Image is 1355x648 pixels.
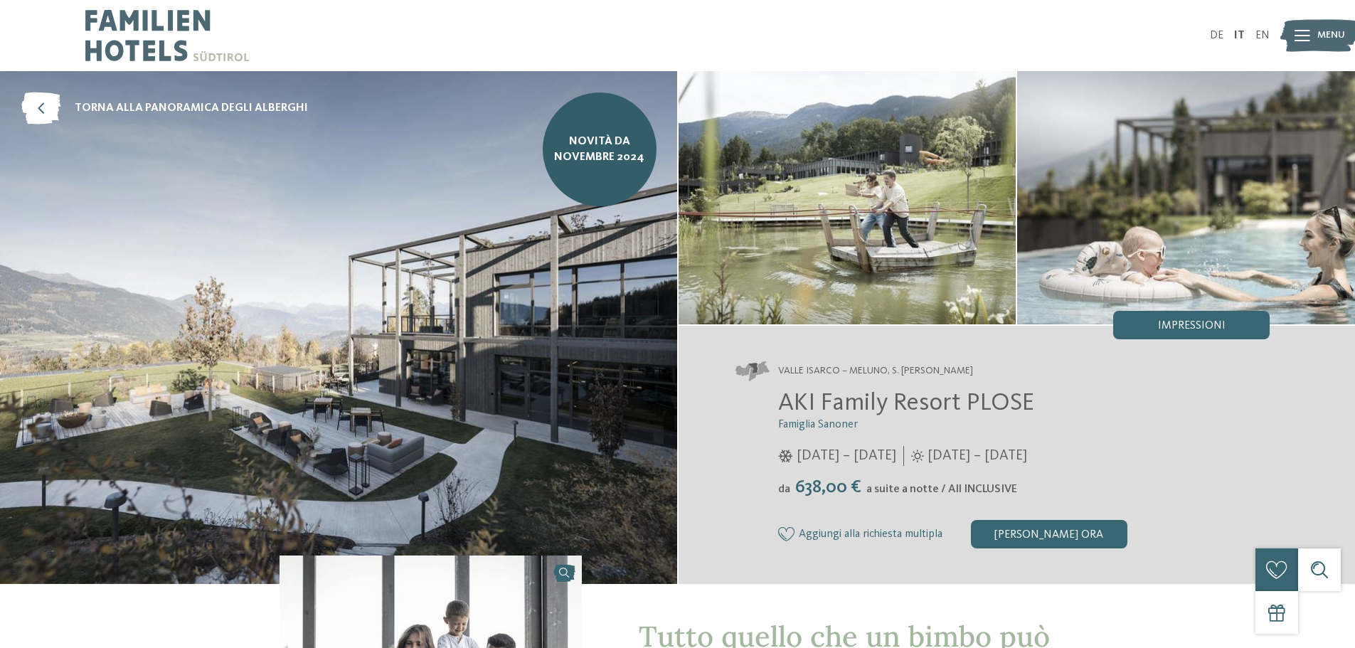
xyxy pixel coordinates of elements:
[1210,30,1223,41] a: DE
[778,364,973,378] span: Valle Isarco – Meluno, S. [PERSON_NAME]
[778,419,858,430] span: Famiglia Sanoner
[799,529,942,541] span: Aggiungi alla richiesta multipla
[1234,30,1245,41] a: IT
[553,134,646,166] span: NOVITÀ da novembre 2024
[1017,71,1355,324] img: AKI: tutto quello che un bimbo può desiderare
[75,100,308,116] span: torna alla panoramica degli alberghi
[778,450,793,462] i: Orari d'apertura inverno
[911,450,924,462] i: Orari d'apertura estate
[792,478,865,496] span: 638,00 €
[1158,320,1226,331] span: Impressioni
[928,446,1027,466] span: [DATE] – [DATE]
[971,520,1127,548] div: [PERSON_NAME] ora
[866,484,1017,495] span: a suite a notte / All INCLUSIVE
[1317,28,1345,43] span: Menu
[1255,30,1270,41] a: EN
[778,484,790,495] span: da
[778,391,1034,415] span: AKI Family Resort PLOSE
[21,92,308,124] a: torna alla panoramica degli alberghi
[679,71,1016,324] img: AKI: tutto quello che un bimbo può desiderare
[797,446,896,466] span: [DATE] – [DATE]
